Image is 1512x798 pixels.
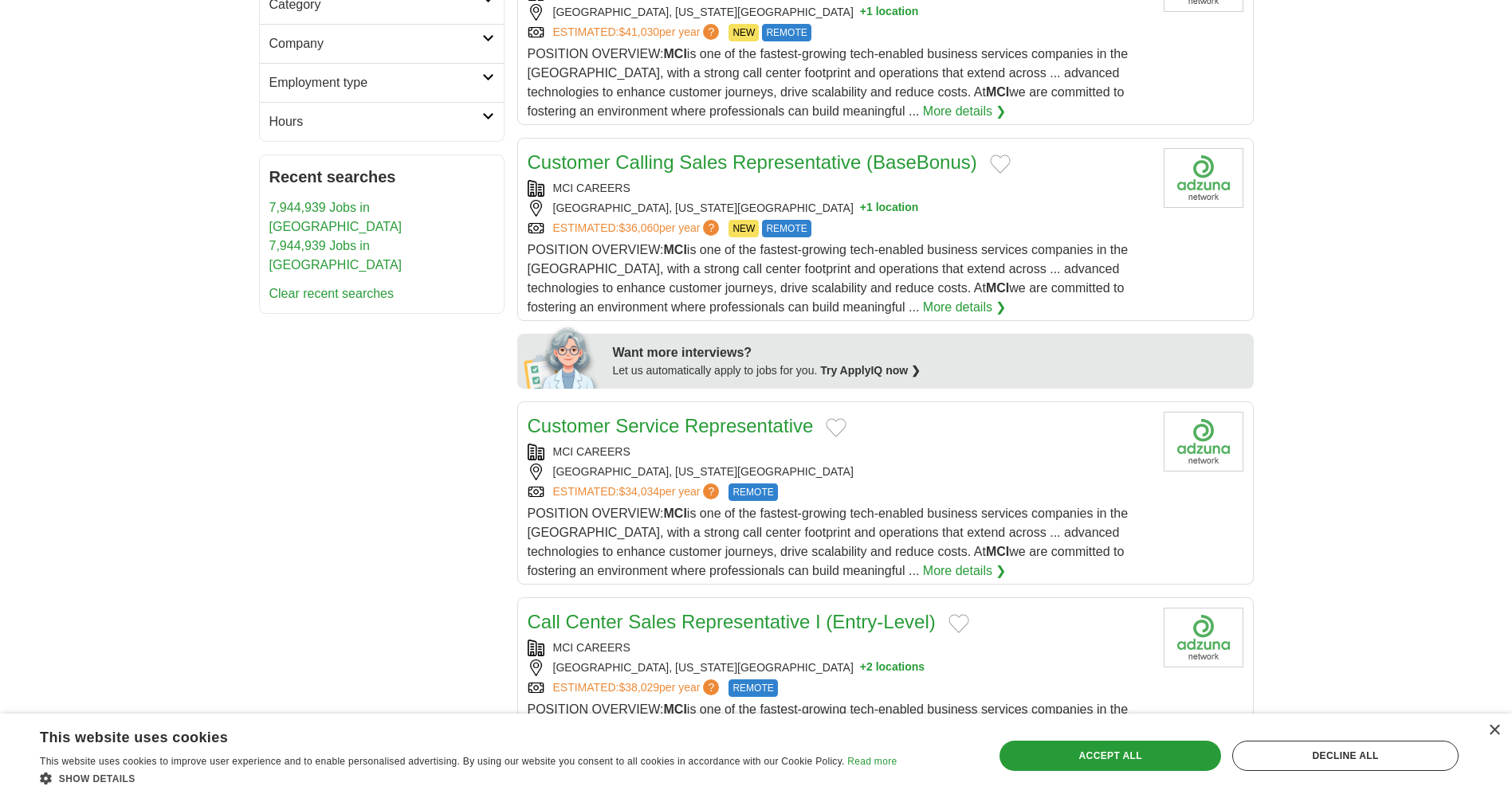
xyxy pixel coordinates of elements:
span: REMOTE [729,483,777,501]
span: ? [703,220,719,236]
button: Add to favorite jobs [826,418,846,437]
button: Add to favorite jobs [948,614,969,633]
span: This website uses cookies to improve user experience and to enable personalised advertising. By u... [40,756,845,767]
a: Company [260,24,504,63]
div: [GEOGRAPHIC_DATA], [US_STATE][GEOGRAPHIC_DATA] [528,464,1151,480]
a: Call Center Sales Representative I (Entry-Level) [528,611,936,632]
span: ? [703,483,719,499]
a: Try ApplyIQ now ❯ [820,364,921,377]
img: Company logo [1164,148,1243,208]
div: Close [1488,725,1500,737]
button: Add to favorite jobs [990,155,1011,174]
h2: Hours [269,112,482,131]
span: POSITION OVERVIEW: is one of the fastest-growing tech-enabled business services companies in the ... [528,47,1129,118]
a: 7,944,939 Jobs in [GEOGRAPHIC_DATA] [269,239,403,272]
div: [GEOGRAPHIC_DATA], [US_STATE][GEOGRAPHIC_DATA] [528,4,1151,21]
span: POSITION OVERVIEW: is one of the fastest-growing tech-enabled business services companies in the ... [528,243,1129,314]
a: More details ❯ [923,102,1007,121]
button: +1 location [860,4,919,21]
a: 7,944,939 Jobs in [GEOGRAPHIC_DATA] [269,201,403,233]
a: Employment type [260,63,504,102]
span: POSITION OVERVIEW: is one of the fastest-growing tech-enabled business services companies in the ... [528,702,1129,773]
strong: MCI [664,47,687,61]
span: REMOTE [729,679,777,697]
a: Hours [260,102,504,141]
div: MCI CAREERS [528,180,1151,197]
strong: MCI [664,243,687,256]
span: $34,034 [619,485,659,498]
div: MCI CAREERS [528,640,1151,656]
h2: Recent searches [269,165,494,189]
button: +2 locations [860,659,925,676]
div: This website uses cookies [40,723,857,747]
a: More details ❯ [923,561,1007,581]
span: Show details [59,773,135,784]
span: + [860,659,866,676]
strong: MCI [986,281,1009,295]
span: + [860,4,866,21]
div: Show details [40,770,897,786]
h2: Company [269,34,482,53]
span: ? [703,24,719,40]
a: More details ❯ [923,298,1007,317]
a: Customer Service Representative [528,415,814,436]
strong: MCI [986,85,1009,99]
strong: MCI [664,507,687,520]
a: ESTIMATED:$36,060per year? [553,220,723,237]
span: $36,060 [619,221,659,234]
span: $38,029 [619,681,659,694]
img: Company logo [1164,412,1243,471]
div: [GEOGRAPHIC_DATA], [US_STATE][GEOGRAPHIC_DATA] [528,659,1151,676]
span: $41,030 [619,25,659,38]
a: Read more, opens a new window [847,756,897,767]
img: Company logo [1164,608,1243,667]
div: [GEOGRAPHIC_DATA], [US_STATE][GEOGRAPHIC_DATA] [528,200,1151,217]
a: ESTIMATED:$41,030per year? [553,24,723,41]
a: Customer Calling Sales Representative (BaseBonus) [528,151,977,173]
div: Want more interviews? [613,343,1244,362]
a: Clear recent searches [269,287,395,300]
span: POSITION OVERVIEW: is one of the fastest-growing tech-enabled business services companies in the ... [528,507,1129,577]
span: NEW [729,220,759,237]
span: ? [703,679,719,695]
div: Decline all [1232,741,1459,771]
div: Accept all [999,741,1221,771]
button: +1 location [860,200,919,217]
a: ESTIMATED:$38,029per year? [553,679,723,697]
span: NEW [729,24,759,41]
span: REMOTE [762,220,811,237]
span: + [860,200,866,217]
strong: MCI [986,545,1009,558]
strong: MCI [664,702,687,716]
img: apply-iq-scientist.png [524,325,601,389]
a: ESTIMATED:$34,034per year? [553,483,723,501]
div: MCI CAREERS [528,444,1151,460]
h2: Employment type [269,73,482,92]
span: REMOTE [762,24,811,41]
div: Let us automatically apply to jobs for you. [613,362,1244,379]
